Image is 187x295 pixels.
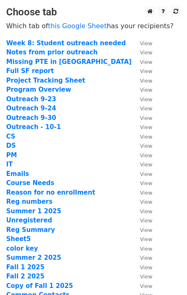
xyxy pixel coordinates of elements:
a: View [132,198,152,205]
a: Fall 2 2025 [6,273,44,280]
a: View [132,245,152,252]
small: View [140,152,152,158]
a: View [132,151,152,159]
small: View [140,283,152,289]
small: View [140,217,152,224]
a: Reason for no enrollment [6,189,95,196]
small: View [140,246,152,252]
a: Outreach 9-30 [6,114,56,122]
small: View [140,96,152,102]
a: CS [6,133,15,140]
small: View [140,68,152,74]
small: View [140,134,152,140]
a: DS [6,142,16,149]
a: View [132,217,152,224]
a: View [132,95,152,103]
a: View [132,282,152,290]
a: Project Tracking Sheet [6,77,85,84]
p: Which tab of has your recipients? [6,22,181,30]
a: View [132,77,152,84]
small: View [140,78,152,84]
small: View [140,49,152,56]
a: View [132,254,152,261]
a: Sheet5 [6,235,31,243]
a: Fall 1 2025 [6,263,44,271]
h3: Choose tab [6,6,181,18]
small: View [140,236,152,242]
a: View [132,235,152,243]
a: Unregistered [6,217,52,224]
a: Week 8: Student outreach needed [6,39,126,47]
a: Outreach 9-23 [6,95,56,103]
a: View [132,226,152,234]
small: View [140,40,152,46]
a: View [132,133,152,140]
small: View [140,59,152,65]
a: View [132,114,152,122]
a: View [132,67,152,75]
a: Emails [6,170,29,178]
a: View [132,179,152,187]
a: Summer 2 2025 [6,254,61,261]
small: View [140,264,152,271]
a: View [132,58,152,66]
small: View [140,105,152,112]
small: View [140,199,152,205]
a: Course Needs [6,179,54,187]
a: Reg numbers [6,198,53,205]
a: View [132,161,152,168]
small: View [140,190,152,196]
a: IT [6,161,13,168]
small: View [140,161,152,168]
small: View [140,273,152,280]
a: Outreach - 10-1 [6,123,61,131]
a: Full SF report [6,67,54,75]
small: View [140,171,152,177]
a: View [132,39,152,47]
small: View [140,255,152,261]
a: Outreach 9-24 [6,105,56,112]
small: View [140,143,152,149]
a: Missing PTE in [GEOGRAPHIC_DATA] [6,58,132,66]
a: Summer 1 2025 [6,207,61,215]
small: View [140,227,152,233]
a: View [132,207,152,215]
a: View [132,123,152,131]
a: Program Overview [6,86,71,93]
a: PM [6,151,17,159]
small: View [140,124,152,130]
small: View [140,180,152,186]
a: View [132,189,152,196]
a: Notes from prior outreach [6,49,98,56]
strong: color key [6,245,38,252]
a: Copy of Fall 1 2025 [6,282,73,290]
a: View [132,170,152,178]
small: View [140,87,152,93]
a: this Google Sheet [48,22,107,30]
a: Reg Summary [6,226,55,234]
a: View [132,273,152,280]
